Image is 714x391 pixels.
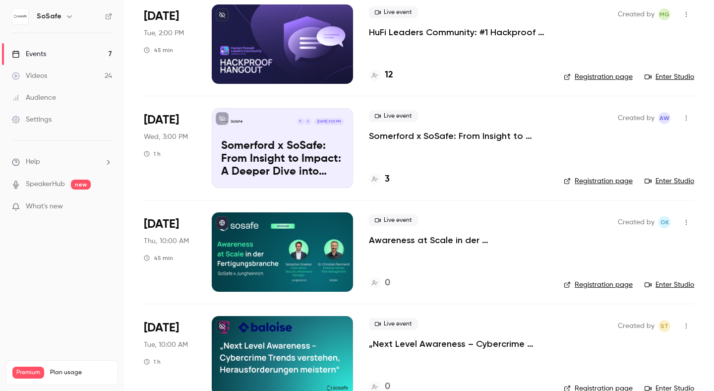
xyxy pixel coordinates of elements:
a: 3 [369,173,390,186]
a: Enter Studio [645,72,694,82]
span: AW [659,112,669,124]
span: ST [660,320,668,332]
a: Enter Studio [645,176,694,186]
a: „Next Level Awareness – Cybercrime Trends verstehen, Herausforderungen meistern“ Telekom Schweiz ... [369,338,548,350]
span: [DATE] [144,112,179,128]
span: Alexandra Wasilewski [658,112,670,124]
span: Created by [618,112,654,124]
span: Live event [369,214,418,226]
span: [DATE] 3:00 PM [314,118,343,125]
span: Stefanie Theil [658,320,670,332]
span: [DATE] [144,320,179,336]
a: Awareness at Scale in der Fertigungsbranche [369,234,548,246]
span: Created by [618,216,654,228]
span: Olga Krukova [658,216,670,228]
span: Melissa Giwa [658,8,670,20]
iframe: Noticeable Trigger [100,202,112,211]
span: MG [659,8,669,20]
div: 45 min [144,254,173,262]
div: Settings [12,115,52,125]
div: Videos [12,71,47,81]
span: Help [26,157,40,167]
div: 1 h [144,358,161,366]
a: Somerford x SoSafe: From Insight to Impact: A Deeper Dive into Behavioral Science in Cybersecurit... [212,108,353,188]
div: Events [12,49,46,59]
span: Tue, 10:00 AM [144,340,188,350]
img: SoSafe [12,8,28,24]
a: Registration page [564,72,633,82]
a: Somerford x SoSafe: From Insight to Impact: A Deeper Dive into Behavioral Science in Cybersecurity [369,130,548,142]
div: 1 h [144,150,161,158]
h4: 12 [385,68,393,82]
div: Sep 4 Thu, 10:00 AM (Europe/Berlin) [144,212,196,292]
span: What's new [26,201,63,212]
div: A [304,118,312,126]
span: new [71,180,91,190]
span: Live event [369,110,418,122]
span: Created by [618,8,654,20]
a: 12 [369,68,393,82]
span: Tue, 2:00 PM [144,28,184,38]
div: Audience [12,93,56,103]
div: Aug 19 Tue, 2:00 PM (Europe/Paris) [144,4,196,84]
a: Enter Studio [645,280,694,290]
h4: 3 [385,173,390,186]
span: [DATE] [144,8,179,24]
span: [DATE] [144,216,179,232]
span: Plan usage [50,369,112,377]
a: Registration page [564,280,633,290]
span: Live event [369,6,418,18]
p: SoSafe [231,119,243,124]
span: Thu, 10:00 AM [144,236,189,246]
span: OK [660,216,669,228]
span: Live event [369,318,418,330]
div: R [297,118,304,126]
li: help-dropdown-opener [12,157,112,167]
a: SpeakerHub [26,179,65,190]
h6: SoSafe [37,11,61,21]
a: 0 [369,276,390,290]
div: 45 min [144,46,173,54]
p: Somerford x SoSafe: From Insight to Impact: A Deeper Dive into Behavioral Science in Cybersecurity [221,140,344,178]
div: Sep 3 Wed, 3:00 PM (Europe/Berlin) [144,108,196,188]
a: HuFi Leaders Community: #1 Hackproof Hangout [369,26,548,38]
span: Premium [12,367,44,379]
span: Created by [618,320,654,332]
a: Registration page [564,176,633,186]
span: Wed, 3:00 PM [144,132,188,142]
h4: 0 [385,276,390,290]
